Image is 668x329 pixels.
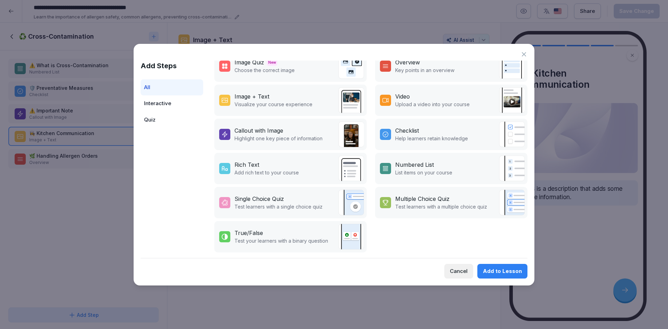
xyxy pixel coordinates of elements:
button: Cancel [444,264,473,279]
img: list.svg [499,156,525,181]
div: Image + Text [234,92,269,101]
div: Rich Text [234,160,259,169]
p: Choose the correct image [234,66,295,74]
div: Video [395,92,410,101]
img: video.png [499,87,525,113]
p: Key points in an overview [395,66,454,74]
div: Checklist [395,126,419,135]
span: New [267,59,277,66]
p: Test your learners with a binary question [234,237,328,244]
img: checklist.svg [499,122,525,147]
p: List items on your course [395,169,452,176]
div: Overview [395,58,420,66]
p: Visualize your course experience [234,101,312,108]
div: All [141,79,203,96]
div: Multiple Choice Quiz [395,195,450,203]
img: quiz.svg [499,190,525,216]
div: Cancel [450,267,468,275]
div: Add to Lesson [483,267,522,275]
p: Add rich text to your course [234,169,299,176]
div: Single Choice Quiz [234,195,284,203]
div: Quiz [141,112,203,128]
div: Interactive [141,95,203,112]
p: Test learners with a multiple choice quiz [395,203,487,210]
img: overview.svg [499,53,525,79]
p: Highlight one key piece of information [234,135,323,142]
p: Help learners retain knowledge [395,135,468,142]
img: true_false.svg [338,224,364,250]
div: True/False [234,229,263,237]
img: richtext.svg [338,156,364,181]
h1: Add Steps [141,61,203,71]
img: text_image.png [338,87,364,113]
p: Test learners with a single choice quiz [234,203,323,210]
img: single_choice_quiz.svg [338,190,364,216]
p: Upload a video into your course [395,101,470,108]
div: Image Quiz [234,58,264,66]
button: Add to Lesson [477,264,527,279]
img: image_quiz.svg [338,53,364,79]
div: Callout with Image [234,126,283,135]
img: callout.png [338,122,364,147]
div: Numbered List [395,160,434,169]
